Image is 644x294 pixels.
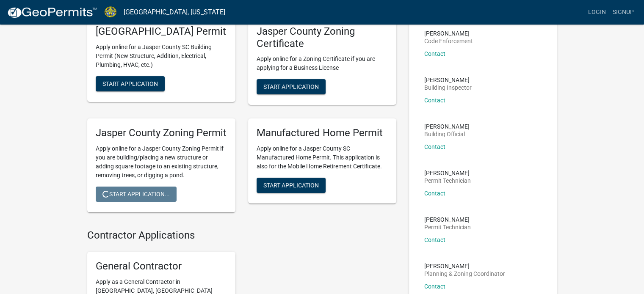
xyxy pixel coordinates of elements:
span: Start Application [263,83,319,90]
p: Building Inspector [424,85,472,91]
a: [GEOGRAPHIC_DATA], [US_STATE] [124,5,225,19]
button: Start Application [257,79,326,94]
p: Apply online for a Jasper County Zoning Permit if you are building/placing a new structure or add... [96,144,227,180]
a: Signup [609,4,637,20]
p: Permit Technician [424,224,471,230]
p: [PERSON_NAME] [424,30,473,36]
h4: Contractor Applications [87,229,396,242]
p: [PERSON_NAME] [424,263,505,269]
a: Contact [424,283,445,290]
h5: [GEOGRAPHIC_DATA] Permit [96,25,227,38]
h5: Manufactured Home Permit [257,127,388,139]
p: Planning & Zoning Coordinator [424,271,505,277]
p: Permit Technician [424,178,471,184]
h5: Jasper County Zoning Permit [96,127,227,139]
a: Contact [424,236,445,243]
p: Code Enforcement [424,38,473,44]
h5: General Contractor [96,260,227,272]
span: Start Application... [102,191,170,198]
p: [PERSON_NAME] [424,124,470,129]
span: Start Application [263,182,319,189]
button: Start Application... [96,187,177,202]
a: Login [585,4,609,20]
a: Contact [424,50,445,57]
img: Jasper County, South Carolina [104,6,117,18]
a: Contact [424,97,445,104]
p: Building Official [424,131,470,137]
p: [PERSON_NAME] [424,217,471,223]
p: Apply online for a Jasper County SC Manufactured Home Permit. This application is also for the Mo... [257,144,388,171]
span: Start Application [102,80,158,87]
p: Apply online for a Zoning Certificate if you are applying for a Business License [257,55,388,72]
p: [PERSON_NAME] [424,77,472,83]
button: Start Application [96,76,165,91]
a: Contact [424,143,445,150]
h5: Jasper County Zoning Certificate [257,25,388,50]
p: Apply online for a Jasper County SC Building Permit (New Structure, Addition, Electrical, Plumbin... [96,43,227,69]
button: Start Application [257,178,326,193]
a: Contact [424,190,445,197]
p: [PERSON_NAME] [424,170,471,176]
